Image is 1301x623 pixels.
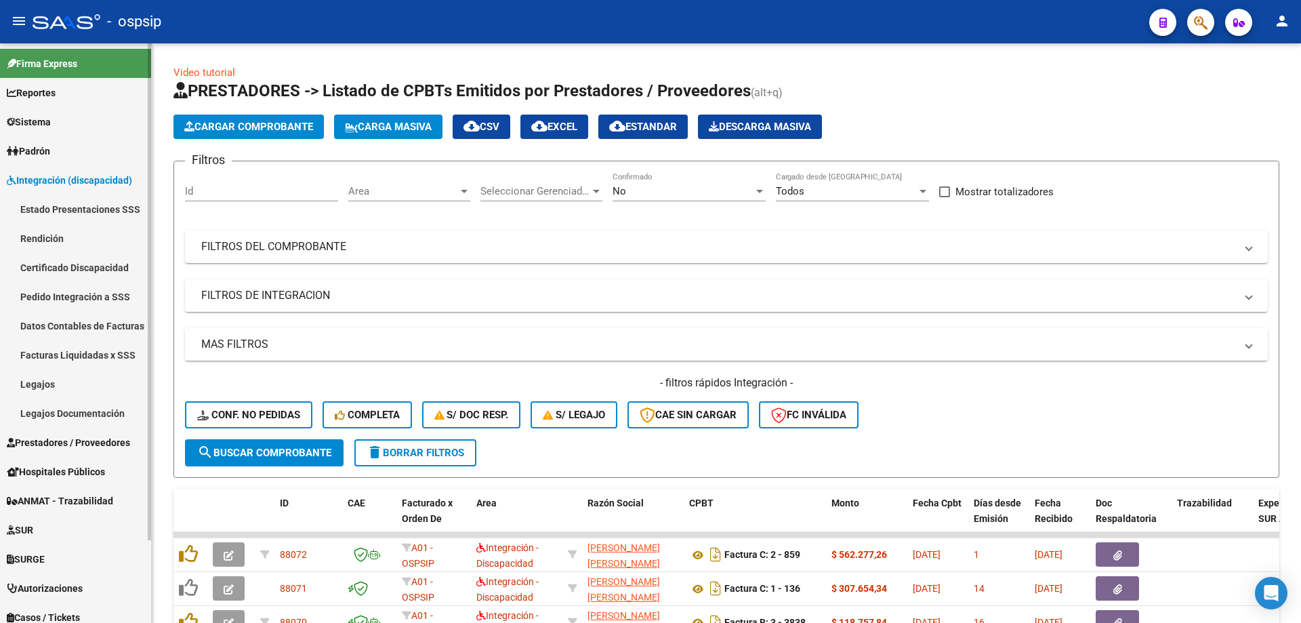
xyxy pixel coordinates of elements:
span: EXCEL [531,121,577,133]
mat-icon: cloud_download [609,118,625,134]
span: Fecha Recibido [1035,498,1073,524]
span: FC Inválida [771,409,846,421]
span: CSV [463,121,499,133]
span: Monto [831,498,859,508]
span: Estandar [609,121,677,133]
span: Sistema [7,115,51,129]
a: Video tutorial [173,66,235,79]
span: [PERSON_NAME] [PERSON_NAME] [587,576,660,603]
datatable-header-cell: Fecha Cpbt [907,489,968,548]
span: A01 - OSPSIP [402,542,434,569]
button: FC Inválida [759,401,859,428]
button: CSV [453,115,510,139]
span: - ospsip [107,7,161,37]
span: Seleccionar Gerenciador [480,185,590,197]
span: 14 [974,583,985,594]
span: Padrón [7,144,50,159]
span: Reportes [7,85,56,100]
datatable-header-cell: Trazabilidad [1172,489,1253,548]
h3: Filtros [185,150,232,169]
span: Prestadores / Proveedores [7,435,130,450]
span: Integración - Discapacidad [476,542,539,569]
span: Conf. no pedidas [197,409,300,421]
datatable-header-cell: Facturado x Orden De [396,489,471,548]
span: Trazabilidad [1177,498,1232,508]
mat-icon: menu [11,13,27,29]
div: Open Intercom Messenger [1255,577,1287,609]
button: S/ Doc Resp. [422,401,521,428]
span: PRESTADORES -> Listado de CPBTs Emitidos por Prestadores / Proveedores [173,81,751,100]
mat-expansion-panel-header: MAS FILTROS [185,328,1268,361]
button: Cargar Comprobante [173,115,324,139]
span: ANMAT - Trazabilidad [7,494,113,508]
span: S/ Doc Resp. [434,409,509,421]
span: Descarga Masiva [709,121,811,133]
span: Area [348,185,458,197]
mat-icon: delete [367,444,383,460]
span: Todos [776,185,804,197]
span: A01 - OSPSIP [402,576,434,603]
span: S/ legajo [543,409,605,421]
span: [DATE] [913,583,941,594]
span: CAE [348,498,365,508]
datatable-header-cell: CPBT [684,489,826,548]
datatable-header-cell: Días desde Emisión [968,489,1029,548]
datatable-header-cell: CAE [342,489,396,548]
button: Descarga Masiva [698,115,822,139]
span: Borrar Filtros [367,447,464,459]
span: Hospitales Públicos [7,464,105,479]
span: Razón Social [587,498,644,508]
span: Facturado x Orden De [402,498,453,524]
mat-icon: search [197,444,213,460]
span: SUR [7,523,33,538]
span: [DATE] [1035,583,1062,594]
strong: Factura C: 2 - 859 [724,550,800,561]
button: Estandar [598,115,688,139]
span: 88071 [280,583,307,594]
mat-panel-title: FILTROS DEL COMPROBANTE [201,239,1235,254]
span: Firma Express [7,56,77,71]
datatable-header-cell: Fecha Recibido [1029,489,1090,548]
button: Completa [323,401,412,428]
span: SURGE [7,552,45,567]
button: S/ legajo [531,401,617,428]
mat-icon: cloud_download [531,118,548,134]
button: CAE SIN CARGAR [627,401,749,428]
div: 27329605480 [587,574,678,603]
span: ID [280,498,289,508]
span: 1 [974,549,979,560]
mat-panel-title: MAS FILTROS [201,337,1235,352]
datatable-header-cell: Doc Respaldatoria [1090,489,1172,548]
span: No [613,185,626,197]
button: Buscar Comprobante [185,439,344,466]
app-download-masive: Descarga masiva de comprobantes (adjuntos) [698,115,822,139]
span: Doc Respaldatoria [1096,498,1157,524]
span: 88072 [280,549,307,560]
datatable-header-cell: Monto [826,489,907,548]
button: EXCEL [520,115,588,139]
strong: $ 562.277,26 [831,549,887,560]
datatable-header-cell: Razón Social [582,489,684,548]
mat-panel-title: FILTROS DE INTEGRACION [201,288,1235,303]
span: [DATE] [1035,549,1062,560]
mat-expansion-panel-header: FILTROS DEL COMPROBANTE [185,230,1268,263]
mat-icon: cloud_download [463,118,480,134]
button: Carga Masiva [334,115,442,139]
span: (alt+q) [751,86,783,99]
strong: $ 307.654,34 [831,583,887,594]
datatable-header-cell: Area [471,489,562,548]
span: Cargar Comprobante [184,121,313,133]
span: Días desde Emisión [974,498,1021,524]
div: 27165198498 [587,540,678,569]
span: [DATE] [913,549,941,560]
span: Carga Masiva [345,121,432,133]
button: Borrar Filtros [354,439,476,466]
i: Descargar documento [707,544,724,565]
span: [PERSON_NAME] [587,610,660,621]
h4: - filtros rápidos Integración - [185,376,1268,390]
mat-icon: person [1274,13,1290,29]
span: Area [476,498,497,508]
span: Buscar Comprobante [197,447,331,459]
span: Integración - Discapacidad [476,576,539,603]
strong: Factura C: 1 - 136 [724,584,800,595]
